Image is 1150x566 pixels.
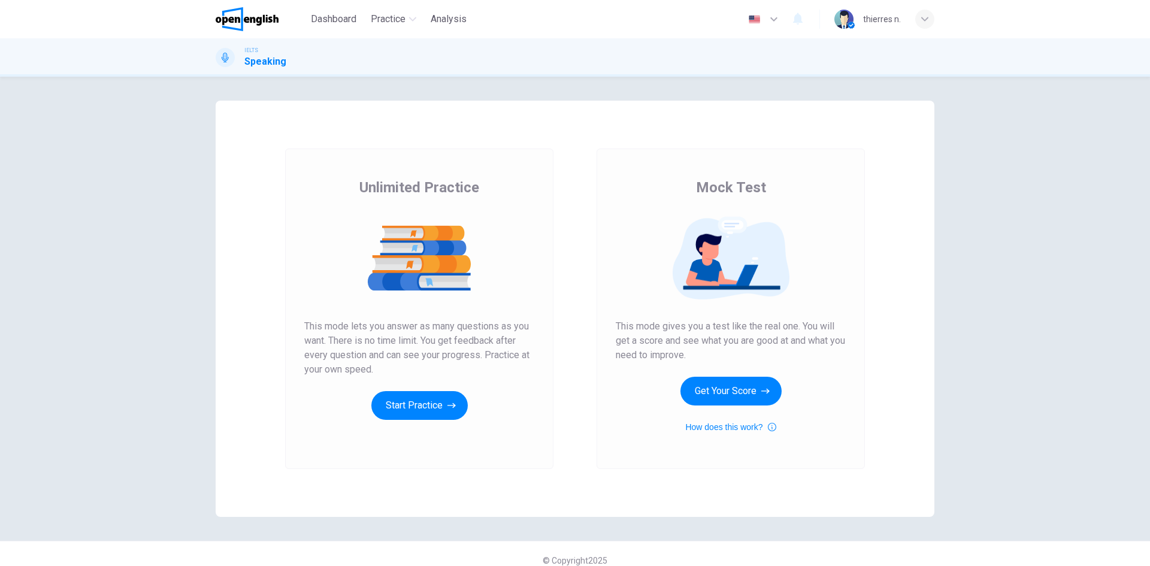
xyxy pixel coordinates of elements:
span: Unlimited Practice [359,178,479,197]
span: IELTS [244,46,258,55]
span: © Copyright 2025 [543,556,607,565]
img: en [747,15,762,24]
a: OpenEnglish logo [216,7,306,31]
img: Profile picture [834,10,854,29]
button: Get Your Score [680,377,782,405]
span: Practice [371,12,405,26]
button: Dashboard [306,8,361,30]
span: Analysis [431,12,467,26]
button: Practice [366,8,421,30]
span: Mock Test [696,178,766,197]
button: How does this work? [685,420,776,434]
button: Start Practice [371,391,468,420]
span: Dashboard [311,12,356,26]
h1: Speaking [244,55,286,69]
button: Analysis [426,8,471,30]
span: This mode lets you answer as many questions as you want. There is no time limit. You get feedback... [304,319,534,377]
img: OpenEnglish logo [216,7,279,31]
span: This mode gives you a test like the real one. You will get a score and see what you are good at a... [616,319,846,362]
div: thierres n. [863,12,901,26]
